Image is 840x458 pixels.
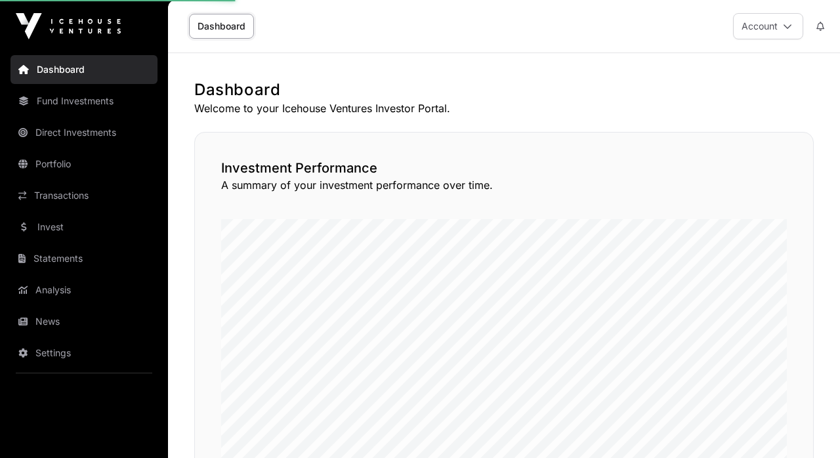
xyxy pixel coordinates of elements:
a: Analysis [10,276,157,304]
img: Icehouse Ventures Logo [16,13,121,39]
a: Settings [10,339,157,367]
h2: Investment Performance [221,159,787,177]
a: Invest [10,213,157,241]
a: Dashboard [189,14,254,39]
a: Transactions [10,181,157,210]
p: Welcome to your Icehouse Ventures Investor Portal. [194,100,814,116]
button: Account [733,13,803,39]
a: Direct Investments [10,118,157,147]
a: Fund Investments [10,87,157,115]
iframe: Chat Widget [774,395,840,458]
p: A summary of your investment performance over time. [221,177,787,193]
a: Statements [10,244,157,273]
h1: Dashboard [194,79,814,100]
a: News [10,307,157,336]
a: Portfolio [10,150,157,178]
a: Dashboard [10,55,157,84]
